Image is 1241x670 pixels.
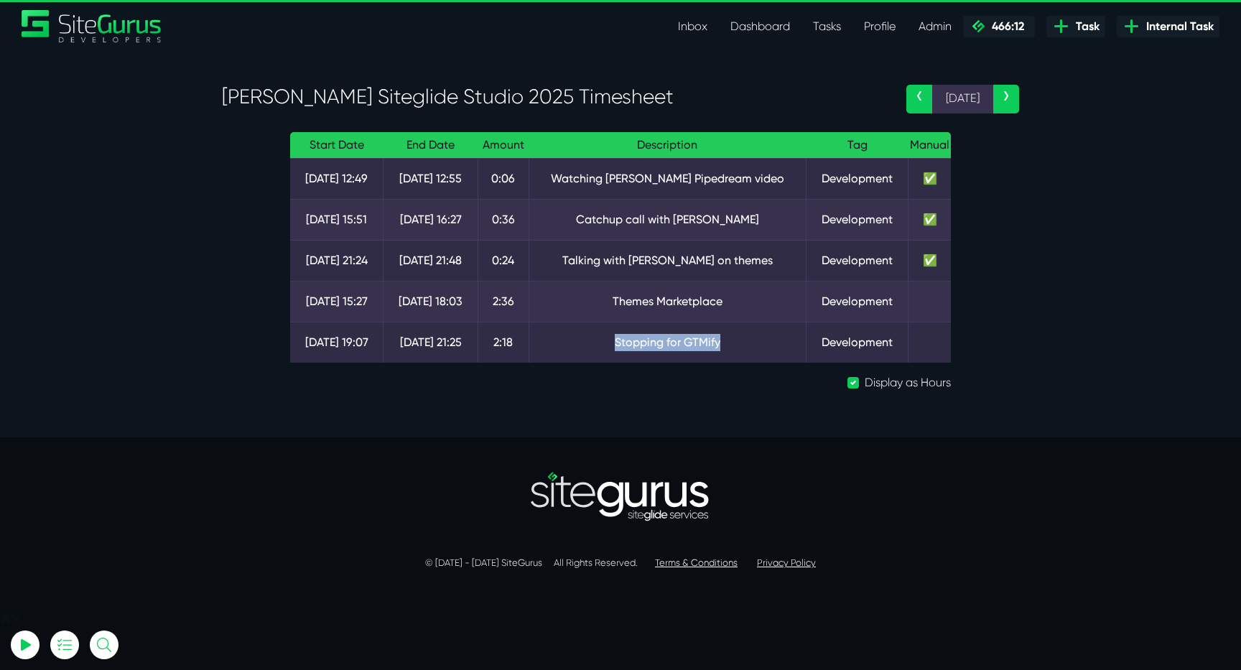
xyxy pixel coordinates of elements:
[290,240,384,281] td: [DATE] 21:24
[384,132,478,159] th: End Date
[47,169,205,200] input: Email
[290,199,384,240] td: [DATE] 15:51
[908,132,951,159] th: Manual
[908,199,951,240] td: ✅
[1046,16,1105,37] a: Task
[529,322,807,363] td: Stopping for GTMify
[478,240,529,281] td: 0:24
[290,322,384,363] td: [DATE] 19:07
[478,281,529,322] td: 2:36
[384,199,478,240] td: [DATE] 16:27
[22,10,162,42] a: SiteGurus
[290,158,384,199] td: [DATE] 12:49
[384,281,478,322] td: [DATE] 18:03
[478,199,529,240] td: 0:36
[47,253,205,284] button: Log In
[384,240,478,281] td: [DATE] 21:48
[806,322,908,363] td: Development
[801,12,852,41] a: Tasks
[908,240,951,281] td: ✅
[529,281,807,322] td: Themes Marketplace
[384,322,478,363] td: [DATE] 21:25
[529,158,807,199] td: Watching [PERSON_NAME] Pipedream video
[806,240,908,281] td: Development
[478,132,529,159] th: Amount
[806,281,908,322] td: Development
[806,158,908,199] td: Development
[529,199,807,240] td: Catchup call with [PERSON_NAME]
[290,281,384,322] td: [DATE] 15:27
[806,199,908,240] td: Development
[478,322,529,363] td: 2:18
[993,85,1019,113] a: ›
[655,557,738,568] a: Terms & Conditions
[757,557,816,568] a: Privacy Policy
[222,556,1019,570] p: © [DATE] - [DATE] SiteGurus All Rights Reserved.
[806,132,908,159] th: Tag
[907,12,963,41] a: Admin
[384,158,478,199] td: [DATE] 12:55
[1117,16,1219,37] a: Internal Task
[529,132,807,159] th: Description
[22,10,162,42] img: Sitegurus Logo
[865,374,951,391] label: Display as Hours
[1140,18,1214,35] span: Internal Task
[478,158,529,199] td: 0:06
[290,132,384,159] th: Start Date
[963,16,1035,37] a: 466:12
[719,12,801,41] a: Dashboard
[906,85,932,113] a: ‹
[986,19,1024,33] span: 466:12
[852,12,907,41] a: Profile
[222,85,885,109] h3: [PERSON_NAME] Siteglide Studio 2025 Timesheet
[529,240,807,281] td: Talking with [PERSON_NAME] on themes
[666,12,719,41] a: Inbox
[932,85,993,113] span: [DATE]
[908,158,951,199] td: ✅
[1070,18,1100,35] span: Task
